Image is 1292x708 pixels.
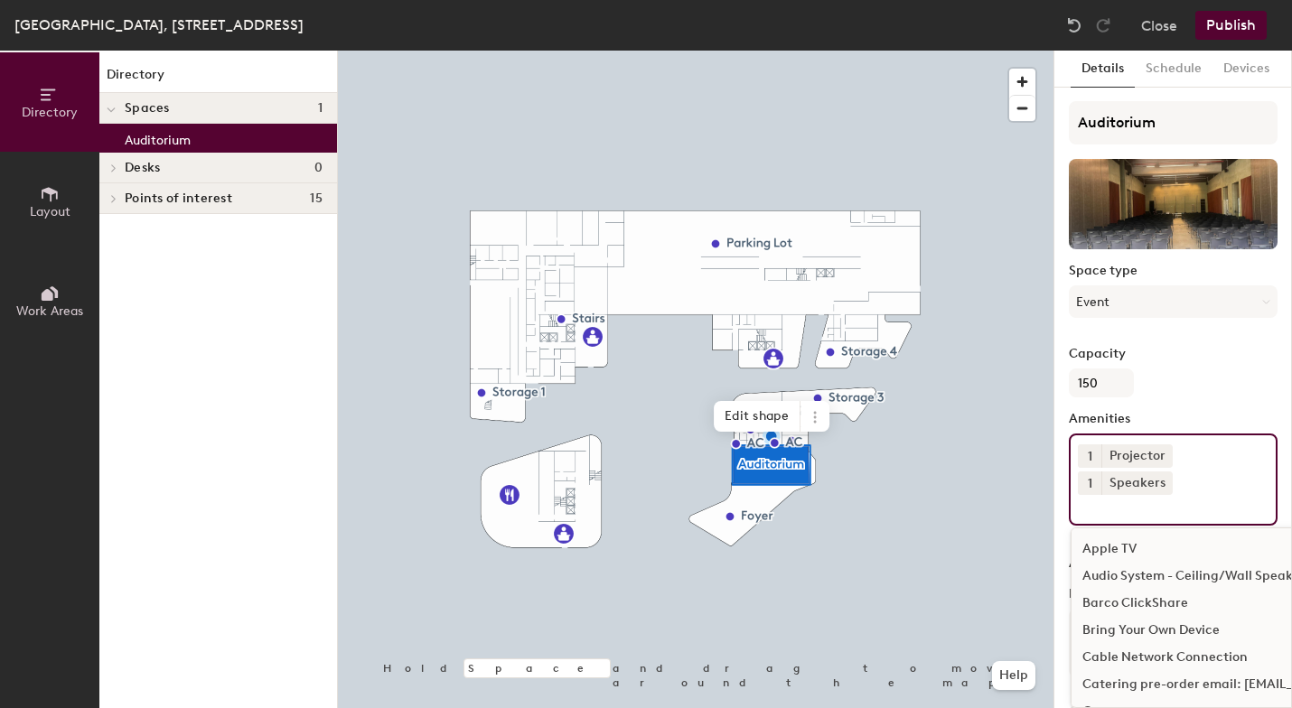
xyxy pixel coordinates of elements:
span: Layout [30,204,70,219]
label: Space type [1069,264,1278,278]
button: 1 [1078,444,1101,468]
span: Spaces [125,101,170,116]
p: Auditorium [125,127,191,148]
span: Work Areas [16,303,83,319]
span: Desks [125,161,160,175]
button: Schedule [1135,51,1212,88]
img: Undo [1065,16,1083,34]
span: 1 [1088,447,1092,466]
h1: Directory [99,65,337,93]
button: 1 [1078,471,1101,495]
div: Speakers [1101,471,1173,495]
button: Event [1069,285,1278,318]
span: 15 [310,191,323,206]
span: Directory [22,105,78,120]
label: Capacity [1069,347,1278,361]
div: [GEOGRAPHIC_DATA], [STREET_ADDRESS] [14,14,304,36]
img: Redo [1094,16,1112,34]
img: The space named Auditorium [1069,159,1278,249]
span: Points of interest [125,191,232,206]
label: Amenities [1069,412,1278,426]
span: 0 [314,161,323,175]
button: Publish [1195,11,1267,40]
div: Projector [1101,444,1173,468]
button: Close [1141,11,1177,40]
span: Edit shape [714,401,800,432]
label: Notes [1069,587,1278,601]
button: Details [1071,51,1135,88]
button: Help [992,661,1035,690]
button: Devices [1212,51,1280,88]
label: Accessible [1069,556,1133,571]
span: 1 [1088,474,1092,493]
span: 1 [318,101,323,116]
